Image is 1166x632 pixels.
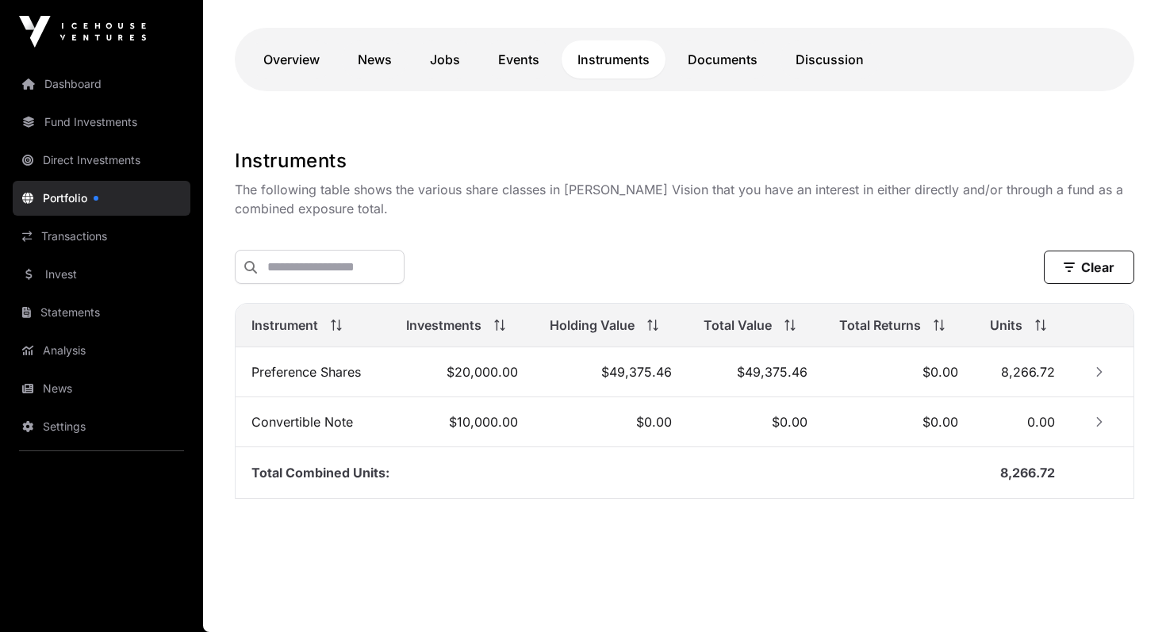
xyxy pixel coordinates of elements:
td: Preference Shares [236,347,390,397]
td: $0.00 [534,397,688,447]
span: Total Returns [839,316,921,335]
a: Overview [247,40,336,79]
p: The following table shows the various share classes in [PERSON_NAME] Vision that you have an inte... [235,180,1134,218]
a: Events [482,40,555,79]
h1: Instruments [235,148,1134,174]
a: Instruments [562,40,665,79]
a: Portfolio [13,181,190,216]
span: 8,266.72 [1001,364,1055,380]
nav: Tabs [247,40,1122,79]
a: Statements [13,295,190,330]
a: Transactions [13,219,190,254]
a: News [13,371,190,406]
a: Discussion [780,40,880,79]
td: $20,000.00 [390,347,534,397]
a: Dashboard [13,67,190,102]
iframe: Chat Widget [1087,556,1166,632]
span: 8,266.72 [1000,465,1055,481]
a: News [342,40,408,79]
a: Documents [672,40,773,79]
td: $49,375.46 [688,347,823,397]
span: Holding Value [550,316,635,335]
span: 0.00 [1027,414,1055,430]
span: Instrument [251,316,318,335]
img: Icehouse Ventures Logo [19,16,146,48]
a: Jobs [414,40,476,79]
span: Total Combined Units: [251,465,389,481]
td: $10,000.00 [390,397,534,447]
td: $0.00 [823,347,974,397]
a: Invest [13,257,190,292]
td: Convertible Note [236,397,390,447]
button: Row Collapsed [1087,359,1112,385]
td: $0.00 [823,397,974,447]
button: Clear [1044,251,1134,284]
button: Row Collapsed [1087,409,1112,435]
td: $0.00 [688,397,823,447]
a: Fund Investments [13,105,190,140]
span: Investments [406,316,481,335]
a: Settings [13,409,190,444]
span: Total Value [704,316,772,335]
td: $49,375.46 [534,347,688,397]
span: Units [990,316,1022,335]
a: Direct Investments [13,143,190,178]
a: Analysis [13,333,190,368]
